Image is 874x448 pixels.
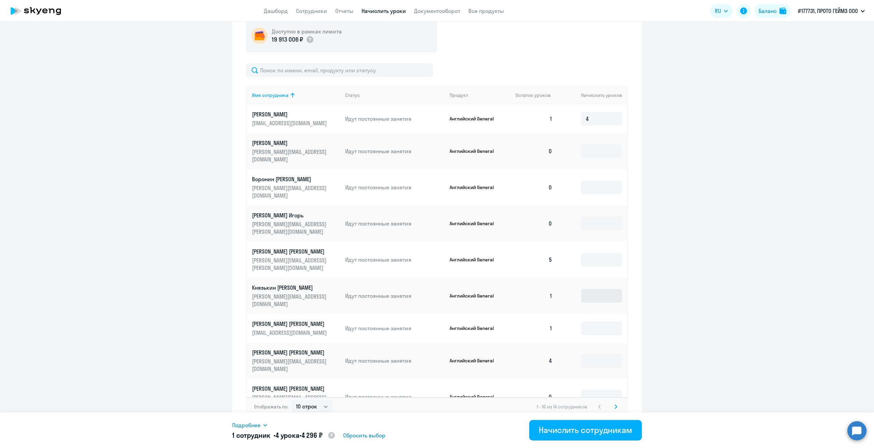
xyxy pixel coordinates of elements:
[558,86,628,104] th: Начислить уроков
[450,293,501,299] p: Английский General
[343,431,385,439] span: Сбросить выбор
[252,385,328,392] p: [PERSON_NAME] [PERSON_NAME]
[510,133,558,169] td: 0
[715,7,721,15] span: RU
[252,248,328,255] p: [PERSON_NAME] [PERSON_NAME]
[252,139,340,163] a: [PERSON_NAME][PERSON_NAME][EMAIL_ADDRESS][DOMAIN_NAME]
[510,314,558,343] td: 1
[252,111,328,118] p: [PERSON_NAME]
[345,393,444,401] p: Идут постоянные занятия
[252,139,328,147] p: [PERSON_NAME]
[272,28,342,35] h5: Доступно в рамках лимита
[264,8,288,14] a: Дашборд
[779,8,786,14] img: balance
[539,424,632,435] div: Начислить сотрудникам
[272,35,303,44] p: 19 913 006 ₽
[252,111,340,127] a: [PERSON_NAME][EMAIL_ADDRESS][DOMAIN_NAME]
[345,184,444,191] p: Идут постоянные занятия
[345,92,444,98] div: Статус
[345,256,444,263] p: Идут постоянные занятия
[232,431,336,441] h5: 1 сотрудник • •
[510,379,558,415] td: 0
[516,92,551,98] span: Остаток уроков
[755,4,790,18] button: Балансbalance
[510,205,558,242] td: 0
[798,7,858,15] p: #177731, ПРОТО ГЕЙМЗ ООО
[759,7,777,15] div: Баланс
[450,92,468,98] div: Продукт
[345,292,444,300] p: Идут постоянные занятия
[345,115,444,122] p: Идут постоянные занятия
[414,8,460,14] a: Документооборот
[252,293,328,308] p: [PERSON_NAME][EMAIL_ADDRESS][DOMAIN_NAME]
[252,358,328,373] p: [PERSON_NAME][EMAIL_ADDRESS][DOMAIN_NAME]
[468,8,504,14] a: Все продукты
[301,431,323,439] span: 4 296 ₽
[252,385,340,409] a: [PERSON_NAME] [PERSON_NAME][PERSON_NAME][EMAIL_ADDRESS][PERSON_NAME][DOMAIN_NAME]
[252,148,328,163] p: [PERSON_NAME][EMAIL_ADDRESS][DOMAIN_NAME]
[252,394,328,409] p: [PERSON_NAME][EMAIL_ADDRESS][PERSON_NAME][DOMAIN_NAME]
[252,92,288,98] div: Имя сотрудника
[246,63,433,77] input: Поиск по имени, email, продукту или статусу
[232,421,260,429] span: Подробнее
[345,357,444,364] p: Идут постоянные занятия
[345,92,360,98] div: Статус
[252,175,328,183] p: Воронин [PERSON_NAME]
[510,343,558,379] td: 4
[529,420,642,440] button: Начислить сотрудникам
[252,92,340,98] div: Имя сотрудника
[252,284,328,291] p: Князькин [PERSON_NAME]
[450,116,501,122] p: Английский General
[345,324,444,332] p: Идут постоянные занятия
[450,220,501,227] p: Английский General
[510,242,558,278] td: 5
[252,329,328,336] p: [EMAIL_ADDRESS][DOMAIN_NAME]
[345,220,444,227] p: Идут постоянные занятия
[450,257,501,263] p: Английский General
[710,4,733,18] button: RU
[252,257,328,272] p: [PERSON_NAME][EMAIL_ADDRESS][PERSON_NAME][DOMAIN_NAME]
[516,92,558,98] div: Остаток уроков
[362,8,406,14] a: Начислить уроки
[450,394,501,400] p: Английский General
[252,248,340,272] a: [PERSON_NAME] [PERSON_NAME][PERSON_NAME][EMAIL_ADDRESS][PERSON_NAME][DOMAIN_NAME]
[276,431,299,439] span: 4 урока
[252,212,328,219] p: [PERSON_NAME] Игорь
[254,404,288,410] span: Отображать по:
[252,212,340,235] a: [PERSON_NAME] Игорь[PERSON_NAME][EMAIL_ADDRESS][PERSON_NAME][DOMAIN_NAME]
[510,104,558,133] td: 1
[252,175,340,199] a: Воронин [PERSON_NAME][PERSON_NAME][EMAIL_ADDRESS][DOMAIN_NAME]
[252,119,328,127] p: [EMAIL_ADDRESS][DOMAIN_NAME]
[251,28,268,44] img: wallet-circle.png
[450,325,501,331] p: Английский General
[252,320,340,336] a: [PERSON_NAME] [PERSON_NAME][EMAIL_ADDRESS][DOMAIN_NAME]
[450,358,501,364] p: Английский General
[510,278,558,314] td: 1
[510,169,558,205] td: 0
[252,349,340,373] a: [PERSON_NAME] [PERSON_NAME][PERSON_NAME][EMAIL_ADDRESS][DOMAIN_NAME]
[296,8,327,14] a: Сотрудники
[252,349,328,356] p: [PERSON_NAME] [PERSON_NAME]
[345,147,444,155] p: Идут постоянные занятия
[252,184,328,199] p: [PERSON_NAME][EMAIL_ADDRESS][DOMAIN_NAME]
[450,148,501,154] p: Английский General
[537,404,587,410] span: 1 - 10 из 14 сотрудников
[450,184,501,190] p: Английский General
[450,92,510,98] div: Продукт
[252,220,328,235] p: [PERSON_NAME][EMAIL_ADDRESS][PERSON_NAME][DOMAIN_NAME]
[794,3,868,19] button: #177731, ПРОТО ГЕЙМЗ ООО
[252,320,328,328] p: [PERSON_NAME] [PERSON_NAME]
[335,8,353,14] a: Отчеты
[252,284,340,308] a: Князькин [PERSON_NAME][PERSON_NAME][EMAIL_ADDRESS][DOMAIN_NAME]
